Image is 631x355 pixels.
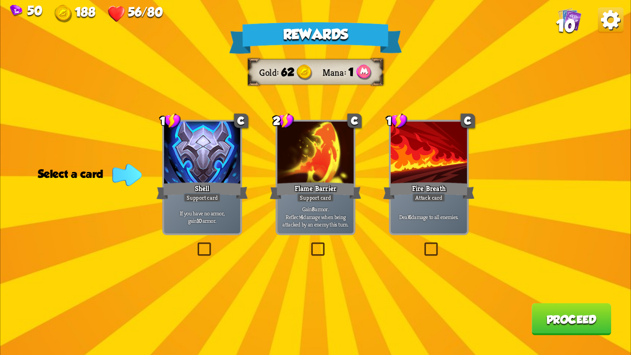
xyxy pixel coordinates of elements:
div: 1 [386,113,407,129]
div: C [234,114,249,128]
div: Health [108,5,162,23]
b: 10 [197,217,202,224]
div: Fire Breath [383,181,474,201]
div: Gold [259,67,281,79]
span: 62 [281,66,294,79]
div: C [461,114,475,128]
img: Gold.png [297,65,312,80]
img: Mana_Points.png [356,65,372,80]
span: 188 [75,5,96,19]
div: Shell [157,181,248,201]
img: Options_Button.png [598,7,623,33]
div: 1 [160,113,181,129]
div: Select a card [38,168,138,181]
span: 10 [556,16,576,36]
b: 6 [408,213,411,220]
button: Proceed [532,303,611,335]
p: Deal damage to all enemies. [393,213,465,220]
div: Flame Barrier [270,181,361,201]
div: View all the cards in your deck [558,7,582,34]
p: If you have no armor, gain armor. [166,209,238,225]
b: 8 [312,205,315,213]
b: 4 [300,213,303,220]
img: Indicator_Arrow.png [112,164,142,186]
p: Gain armor. Reflect damage when being attacked by an enemy this turn. [279,205,352,228]
img: Gold.png [55,5,72,22]
img: Gem.png [10,5,23,17]
div: Attack card [412,193,445,202]
div: Gems [10,3,42,18]
div: Rewards [229,22,402,54]
div: C [347,114,362,128]
img: Cards_Icon.png [558,7,582,31]
div: 2 [273,113,294,129]
div: Support card [183,193,221,202]
div: Gold [55,5,96,23]
div: Support card [297,193,334,202]
div: Mana [322,67,349,79]
span: 1 [348,66,354,79]
img: Heart.png [108,5,125,22]
span: 56/80 [128,5,163,19]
